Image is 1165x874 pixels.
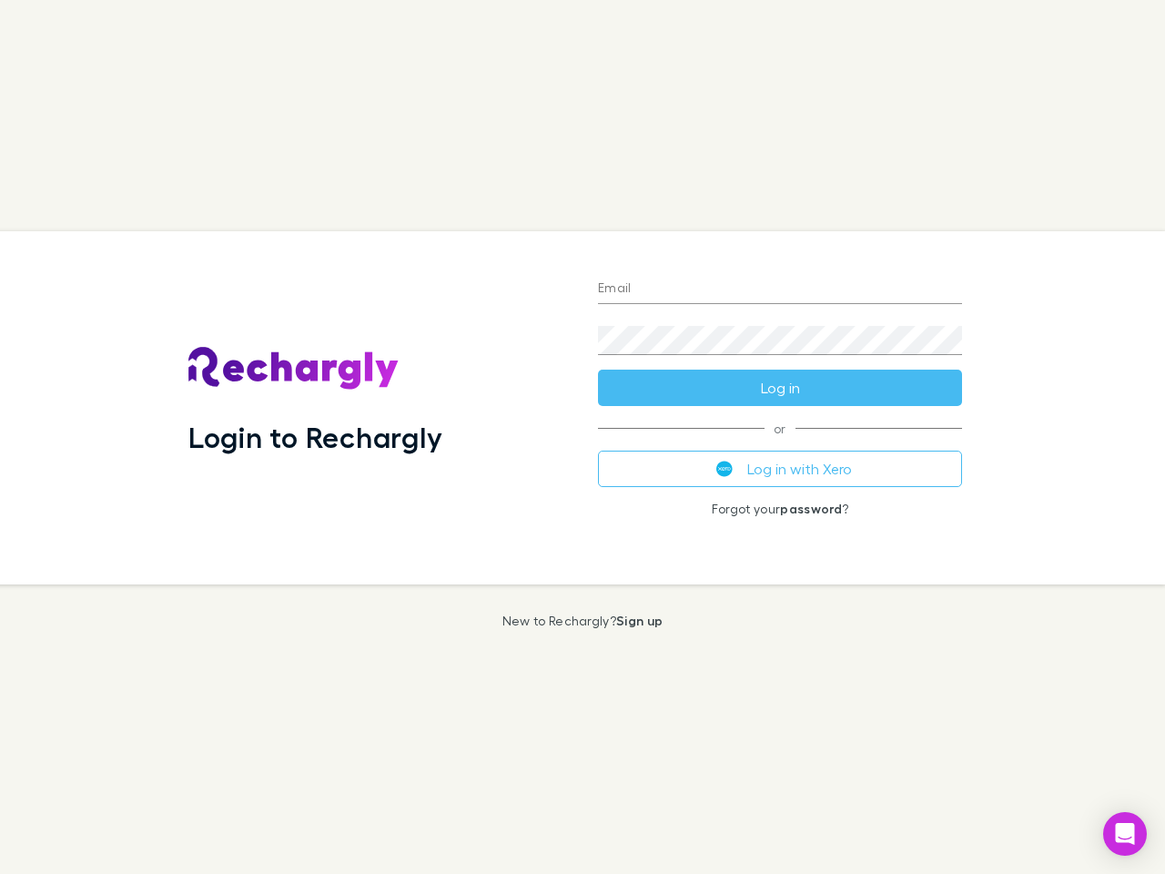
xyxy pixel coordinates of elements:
a: Sign up [616,613,663,628]
img: Rechargly's Logo [188,347,400,391]
button: Log in [598,370,962,406]
h1: Login to Rechargly [188,420,442,454]
img: Xero's logo [716,461,733,477]
a: password [780,501,842,516]
span: or [598,428,962,429]
button: Log in with Xero [598,451,962,487]
div: Open Intercom Messenger [1103,812,1147,856]
p: Forgot your ? [598,502,962,516]
p: New to Rechargly? [502,614,664,628]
